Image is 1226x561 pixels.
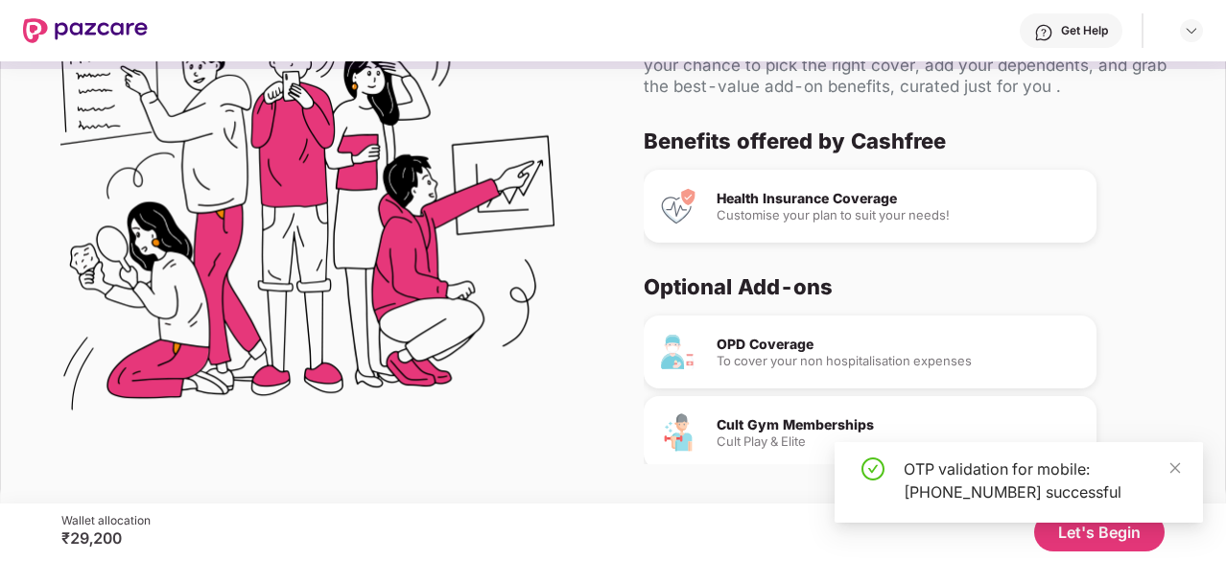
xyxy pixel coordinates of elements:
img: svg+xml;base64,PHN2ZyBpZD0iRHJvcGRvd24tMzJ4MzIiIHhtbG5zPSJodHRwOi8vd3d3LnczLm9yZy8yMDAwL3N2ZyIgd2... [1184,23,1199,38]
div: Benefits offered by Cashfree [644,128,1179,154]
div: Health Insurance Coverage [717,192,1081,205]
img: Cult Gym Memberships [659,413,697,452]
div: Customise your plan to suit your needs! [717,209,1081,222]
img: New Pazcare Logo [23,18,148,43]
div: Cult Gym Memberships [717,418,1081,432]
div: Cult Play & Elite [717,435,1081,448]
div: OPD Coverage [717,338,1081,351]
span: close [1168,461,1182,475]
div: ₹29,200 [61,528,151,548]
img: svg+xml;base64,PHN2ZyBpZD0iSGVscC0zMngzMiIgeG1sbnM9Imh0dHA6Ly93d3cudzMub3JnLzIwMDAvc3ZnIiB3aWR0aD... [1034,23,1053,42]
div: Get Help [1061,23,1108,38]
span: check-circle [861,457,884,480]
div: To cover your non hospitalisation expenses [717,355,1081,367]
div: Wallet allocation [61,513,151,528]
div: OTP validation for mobile: [PHONE_NUMBER] successful [904,457,1180,503]
div: Optional Add-ons [644,273,1179,300]
img: Health Insurance Coverage [659,187,697,225]
img: OPD Coverage [659,333,697,371]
